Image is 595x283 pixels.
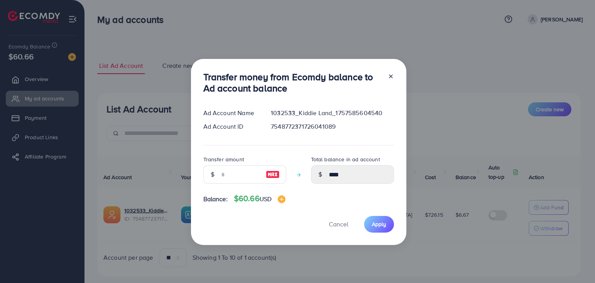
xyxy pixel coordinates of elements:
label: Total balance in ad account [311,155,380,163]
span: Cancel [329,220,348,228]
button: Apply [364,216,394,233]
label: Transfer amount [203,155,244,163]
span: Apply [372,220,386,228]
img: image [278,195,285,203]
div: Ad Account Name [197,109,265,117]
button: Cancel [319,216,358,233]
span: Balance: [203,195,228,204]
div: 1032533_Kiddie Land_1757585604540 [265,109,400,117]
div: Ad Account ID [197,122,265,131]
img: image [266,170,280,179]
h4: $60.66 [234,194,285,204]
div: 7548772371726041089 [265,122,400,131]
h3: Transfer money from Ecomdy balance to Ad account balance [203,71,382,94]
span: USD [260,195,272,203]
